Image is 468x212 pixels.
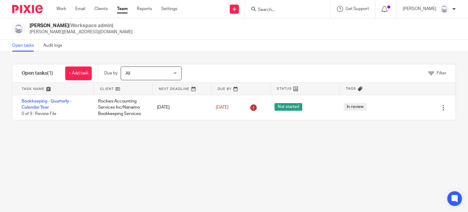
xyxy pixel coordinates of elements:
[275,103,302,111] span: Not started
[257,7,312,13] input: Search
[12,40,39,52] a: Open tasks
[117,6,128,12] a: Team
[30,29,133,35] p: [PERSON_NAME][EMAIL_ADDRESS][DOMAIN_NAME]
[92,95,151,120] div: Rockies Accounting Services Inc/Nanaimo Bookkeeping Services
[47,71,53,76] span: (1)
[22,112,56,116] span: 0 of 9 · Review File
[75,6,85,12] a: Email
[403,6,436,12] p: [PERSON_NAME]
[126,71,130,76] span: All
[439,4,449,14] img: Copy%20of%20Rockies%20accounting%20v3%20(1).png
[22,70,53,77] h1: Open tasks
[216,105,229,110] span: [DATE]
[137,6,152,12] a: Reports
[12,5,43,13] img: Pixie
[437,71,446,75] span: Filter
[22,99,72,110] a: Bookkeeping - Quarterly - Calendar Year
[30,23,133,29] h2: [PERSON_NAME]
[56,6,66,12] a: Work
[43,40,67,52] a: Audit logs
[65,66,92,80] a: + Add task
[346,86,356,91] span: Tags
[346,7,369,11] span: Get Support
[344,103,367,111] span: In review
[104,70,118,76] p: Due by
[69,23,113,28] span: (Workspace admin)
[12,23,25,35] img: Copy%20of%20Rockies%20accounting%20v3%20(1).png
[94,6,108,12] a: Clients
[161,6,177,12] a: Settings
[277,86,292,91] span: Status
[151,101,210,113] div: [DATE]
